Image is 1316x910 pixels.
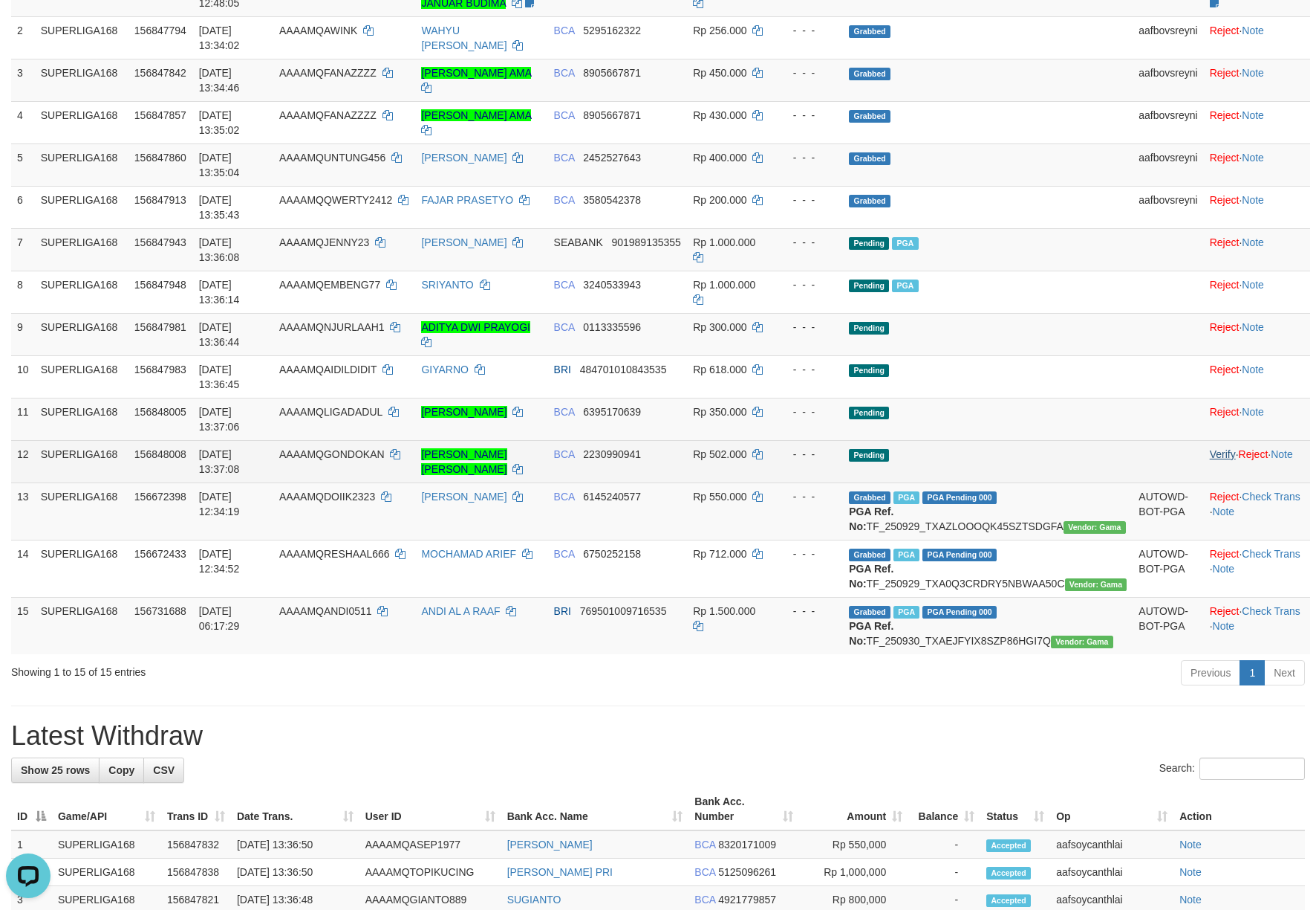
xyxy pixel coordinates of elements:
[1204,398,1310,440] td: ·
[279,279,380,291] span: AAAAMQEMBENG77
[843,483,1133,540] td: TF_250929_TXAZLOOOQK45SZTSDGFA
[1210,491,1240,503] a: Reject
[1210,605,1240,617] a: Reject
[1210,194,1240,206] a: Reject
[134,364,186,375] span: 156847983
[1240,660,1265,685] a: 1
[35,355,128,398] td: SUPERLIGA168
[554,236,603,248] span: SEABANK
[1133,59,1203,101] td: aafbovsreyni
[693,152,746,164] span: Rp 400.000
[52,830,161,859] td: SUPERLIGA168
[11,186,35,228] td: 6
[1210,448,1236,460] a: Verify
[893,606,919,619] span: Marked by aafromsomean
[11,16,35,59] td: 2
[35,186,128,228] td: SUPERLIGA168
[134,279,186,291] span: 156847948
[199,152,240,178] span: [DATE] 13:35:04
[199,364,240,390] span: [DATE] 13:36:45
[1065,578,1127,591] span: Vendor URL: https://trx31.1velocity.biz
[799,788,908,830] th: Amount: activate to sort column ascending
[1179,866,1202,878] a: Note
[421,406,506,418] a: [PERSON_NAME]
[849,322,889,335] span: Pending
[781,108,837,123] div: - - -
[11,228,35,271] td: 7
[11,143,35,186] td: 5
[849,620,893,647] b: PGA Ref. No:
[554,548,575,560] span: BCA
[421,448,506,475] a: [PERSON_NAME] [PERSON_NAME]
[1213,563,1235,575] a: Note
[134,491,186,503] span: 156672398
[279,109,377,121] span: AAAAMQFANAZZZZ
[1204,483,1310,540] td: · ·
[1204,101,1310,143] td: ·
[781,404,837,419] div: - - -
[1213,620,1235,632] a: Note
[161,788,231,830] th: Trans ID: activate to sort column ascending
[1050,830,1173,859] td: aafsoycanthlai
[11,483,35,540] td: 13
[554,67,575,79] span: BCA
[199,406,240,433] span: [DATE] 13:37:06
[986,894,1031,907] span: Accepted
[279,605,372,617] span: AAAAMQANDI0511
[583,406,641,418] span: Copy 6395170639 to clipboard
[583,491,641,503] span: Copy 6145240577 to clipboard
[583,548,641,560] span: Copy 6750252158 to clipboard
[583,152,641,164] span: Copy 2452527643 to clipboard
[134,194,186,206] span: 156847913
[1242,109,1264,121] a: Note
[1213,506,1235,517] a: Note
[11,398,35,440] td: 11
[1210,406,1240,418] a: Reject
[1204,16,1310,59] td: ·
[199,448,240,475] span: [DATE] 13:37:08
[1050,788,1173,830] th: Op: activate to sort column ascending
[980,788,1050,830] th: Status: activate to sort column ascending
[583,321,641,333] span: Copy 0113335596 to clipboard
[421,364,469,375] a: GIYARNO
[359,788,501,830] th: User ID: activate to sort column ascending
[843,597,1133,654] td: TF_250930_TXAEJFYIX8SZP86HGI7Q
[1271,448,1293,460] a: Note
[161,859,231,886] td: 156847838
[231,859,359,886] td: [DATE] 13:36:50
[1242,194,1264,206] a: Note
[279,548,390,560] span: AAAAMQRESHAAL666
[1133,16,1203,59] td: aafbovsreyni
[11,101,35,143] td: 4
[421,236,506,248] a: [PERSON_NAME]
[849,549,890,561] span: Grabbed
[134,448,186,460] span: 156848008
[1173,788,1305,830] th: Action
[1242,321,1264,333] a: Note
[279,194,392,206] span: AAAAMQQWERTY2412
[554,448,575,460] span: BCA
[199,491,240,517] span: [DATE] 12:34:19
[35,540,128,597] td: SUPERLIGA168
[421,548,516,560] a: MOCHAMAD ARIEF
[693,236,755,248] span: Rp 1.000.000
[52,788,161,830] th: Game/API: activate to sort column ascending
[849,563,893,590] b: PGA Ref. No:
[1210,321,1240,333] a: Reject
[134,109,186,121] span: 156847857
[1242,236,1264,248] a: Note
[693,406,746,418] span: Rp 350.000
[359,859,501,886] td: AAAAMQTOPIKUCING
[11,355,35,398] td: 10
[1242,491,1300,503] a: Check Trans
[908,830,980,859] td: -
[849,606,890,619] span: Grabbed
[583,448,641,460] span: Copy 2230990941 to clipboard
[781,320,837,335] div: - - -
[849,237,889,250] span: Pending
[580,605,667,617] span: Copy 769501009716535 to clipboard
[1204,143,1310,186] td: ·
[134,406,186,418] span: 156848005
[134,548,186,560] span: 156672433
[1242,25,1264,36] a: Note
